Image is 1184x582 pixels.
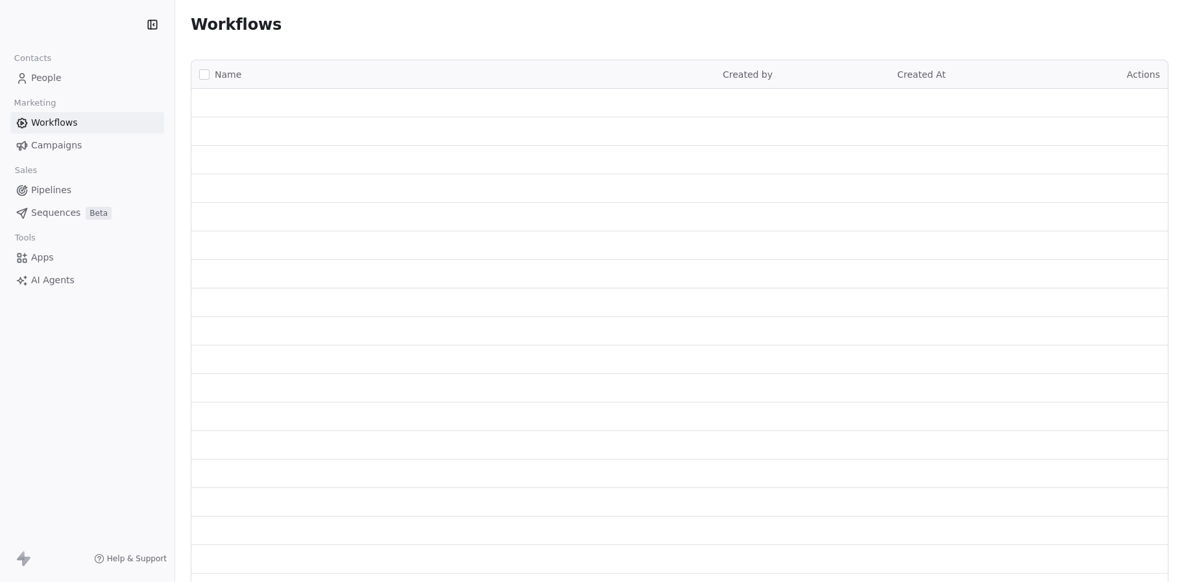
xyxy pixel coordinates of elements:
span: Actions [1127,69,1160,80]
span: Help & Support [107,553,167,564]
a: Campaigns [10,135,164,156]
span: Pipelines [31,183,71,197]
a: SequencesBeta [10,202,164,224]
a: People [10,67,164,89]
span: Created At [897,69,946,80]
span: People [31,71,62,85]
span: Sales [9,161,43,180]
span: Marketing [8,93,62,113]
span: Beta [86,207,112,220]
span: Sequences [31,206,80,220]
a: Pipelines [10,180,164,201]
span: Workflows [31,116,78,130]
span: Campaigns [31,139,82,152]
span: AI Agents [31,274,75,287]
span: Tools [9,228,41,248]
span: Workflows [191,16,282,34]
a: Help & Support [94,553,167,564]
span: Apps [31,251,54,264]
a: AI Agents [10,270,164,291]
span: Name [215,68,241,82]
a: Apps [10,247,164,268]
span: Contacts [8,49,57,68]
span: Created by [723,69,773,80]
a: Workflows [10,112,164,134]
